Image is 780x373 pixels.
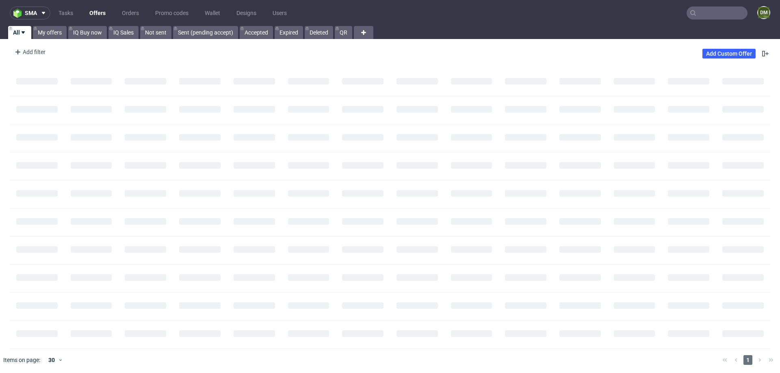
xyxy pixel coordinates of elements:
[54,7,78,20] a: Tasks
[743,355,752,365] span: 1
[25,10,37,16] span: sma
[3,356,40,364] span: Items on page:
[240,26,273,39] a: Accepted
[68,26,107,39] a: IQ Buy now
[305,26,333,39] a: Deleted
[140,26,171,39] a: Not sent
[108,26,139,39] a: IQ Sales
[117,7,144,20] a: Orders
[150,7,193,20] a: Promo codes
[11,46,47,59] div: Add filter
[173,26,238,39] a: Sent (pending accept)
[702,49,756,59] a: Add Custom Offer
[10,7,50,20] button: sma
[33,26,67,39] a: My offers
[335,26,352,39] a: QR
[8,26,31,39] a: All
[232,7,261,20] a: Designs
[275,26,303,39] a: Expired
[200,7,225,20] a: Wallet
[13,9,25,18] img: logo
[43,354,58,366] div: 30
[758,7,769,18] figcaption: DM
[268,7,292,20] a: Users
[84,7,110,20] a: Offers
